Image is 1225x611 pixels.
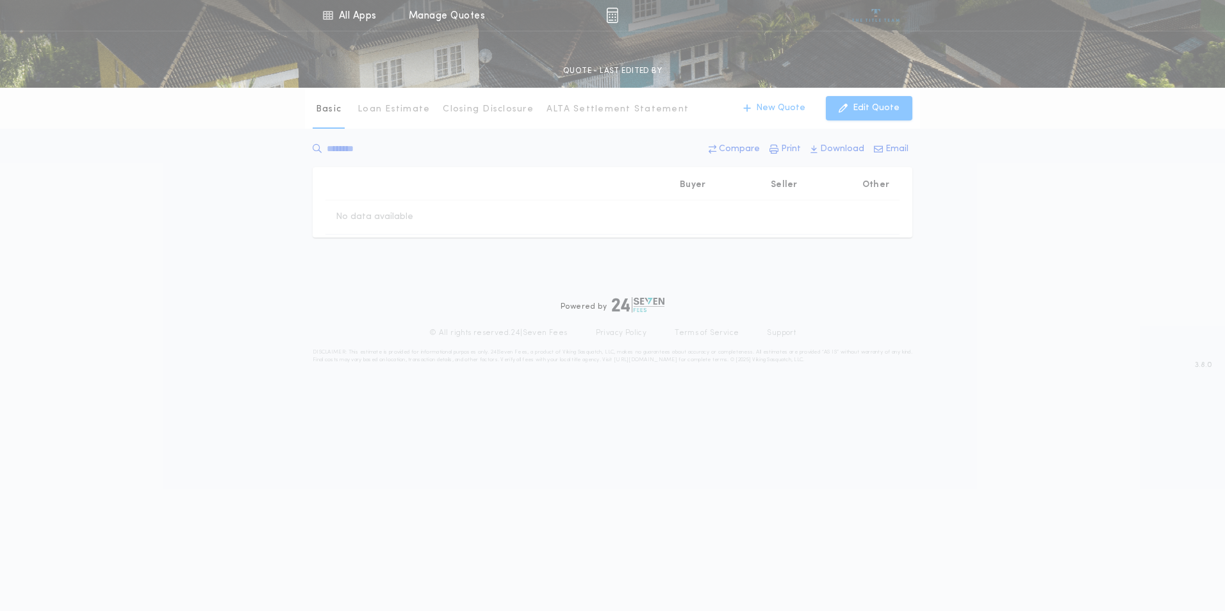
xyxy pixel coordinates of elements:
[870,138,912,161] button: Email
[313,348,912,364] p: DISCLAIMER: This estimate is provided for informational purposes only. 24|Seven Fees, a product o...
[596,328,647,338] a: Privacy Policy
[547,103,689,116] p: ALTA Settlement Statement
[614,357,677,363] a: [URL][DOMAIN_NAME]
[885,143,908,156] p: Email
[852,9,900,22] img: vs-icon
[705,138,764,161] button: Compare
[826,96,912,120] button: Edit Quote
[853,102,900,115] p: Edit Quote
[675,328,739,338] a: Terms of Service
[358,103,430,116] p: Loan Estimate
[561,297,664,313] div: Powered by
[680,179,705,191] p: Buyer
[612,297,664,313] img: logo
[781,143,801,156] p: Print
[719,143,760,156] p: Compare
[730,96,818,120] button: New Quote
[443,103,534,116] p: Closing Disclosure
[606,8,618,23] img: img
[325,200,423,234] td: No data available
[1195,359,1212,371] span: 3.8.0
[767,328,796,338] a: Support
[316,103,341,116] p: Basic
[766,138,805,161] button: Print
[820,143,864,156] p: Download
[756,102,805,115] p: New Quote
[429,328,568,338] p: © All rights reserved. 24|Seven Fees
[771,179,798,191] p: Seller
[862,179,889,191] p: Other
[563,65,662,77] p: QUOTE - LAST EDITED BY
[807,138,868,161] button: Download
